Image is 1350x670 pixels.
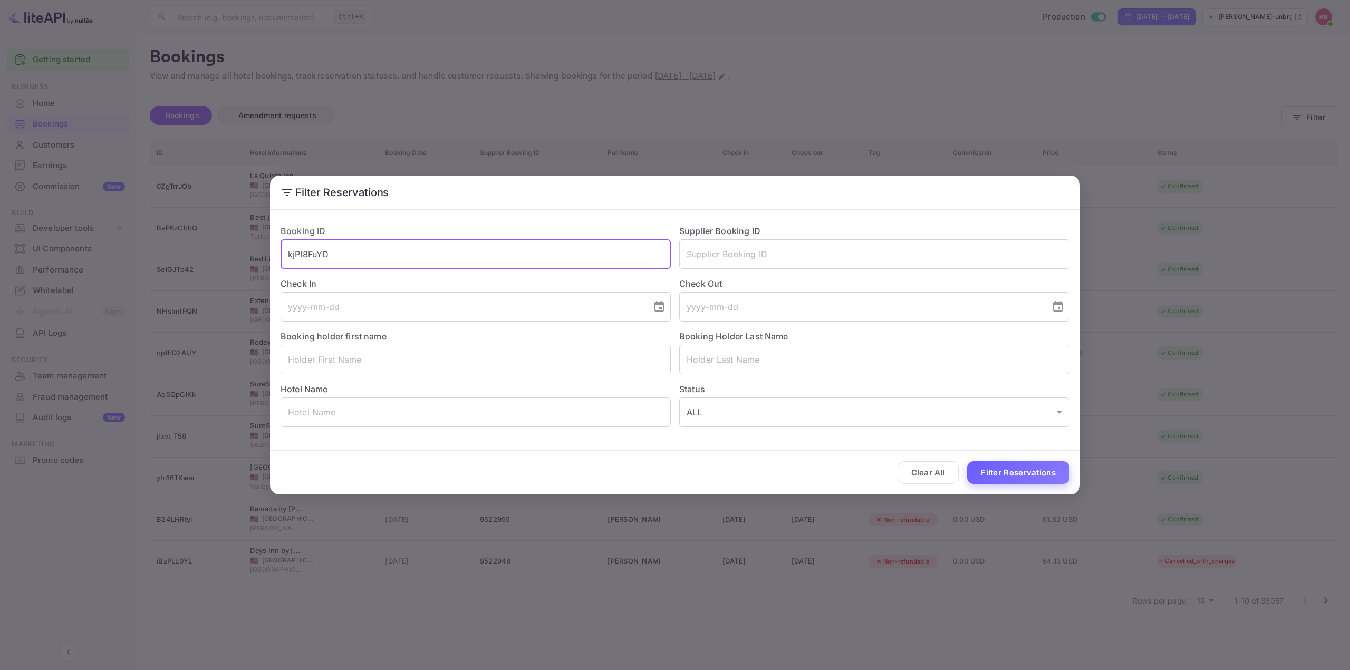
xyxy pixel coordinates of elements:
[967,461,1069,484] button: Filter Reservations
[281,331,387,342] label: Booking holder first name
[679,397,1069,427] div: ALL
[679,226,760,236] label: Supplier Booking ID
[281,397,671,427] input: Hotel Name
[281,239,671,269] input: Booking ID
[281,384,328,394] label: Hotel Name
[679,331,788,342] label: Booking Holder Last Name
[649,296,670,317] button: Choose date
[281,226,326,236] label: Booking ID
[1047,296,1068,317] button: Choose date
[679,345,1069,374] input: Holder Last Name
[679,383,1069,395] label: Status
[679,239,1069,269] input: Supplier Booking ID
[281,292,644,322] input: yyyy-mm-dd
[679,292,1043,322] input: yyyy-mm-dd
[281,345,671,374] input: Holder First Name
[679,277,1069,290] label: Check Out
[281,277,671,290] label: Check In
[270,176,1080,209] h2: Filter Reservations
[898,461,959,484] button: Clear All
